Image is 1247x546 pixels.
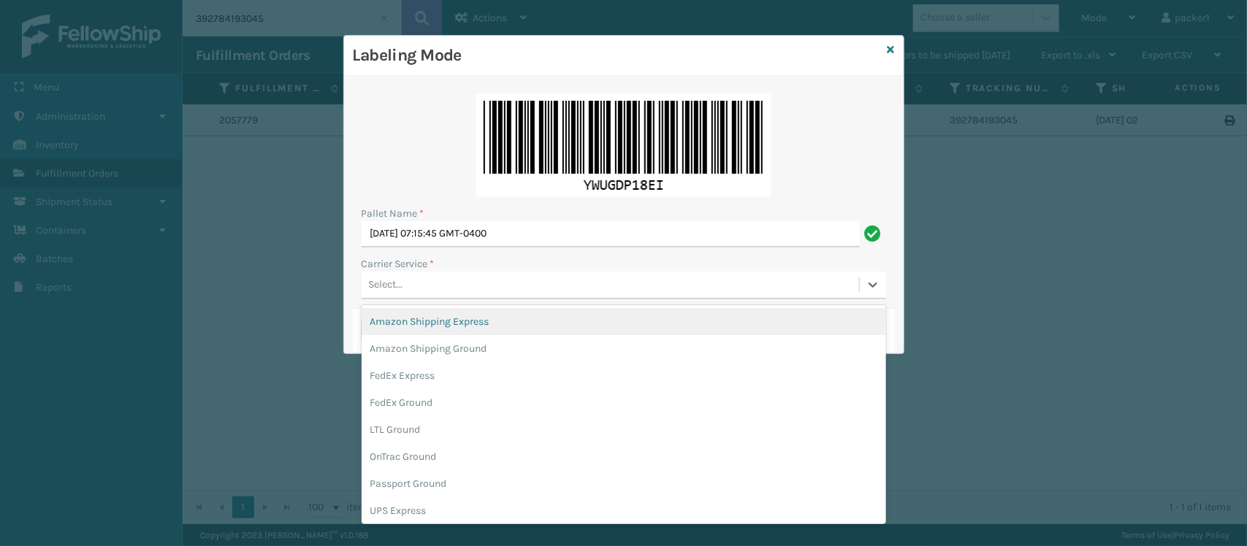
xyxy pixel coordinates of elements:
div: Amazon Shipping Ground [362,335,886,362]
div: OnTrac Ground [362,443,886,470]
img: qKbcNAAAAAZJREFUAwCE166B9qRLZgAAAABJRU5ErkJggg== [476,93,771,197]
div: Passport Ground [362,470,886,497]
div: Select... [369,277,403,293]
label: Carrier Service [362,256,435,272]
div: UPS Express [362,497,886,524]
div: FedEx Express [362,362,886,389]
div: LTL Ground [362,416,886,443]
div: FedEx Ground [362,389,886,416]
h3: Labeling Mode [353,45,882,66]
div: Amazon Shipping Express [362,308,886,335]
label: Pallet Name [362,206,424,221]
